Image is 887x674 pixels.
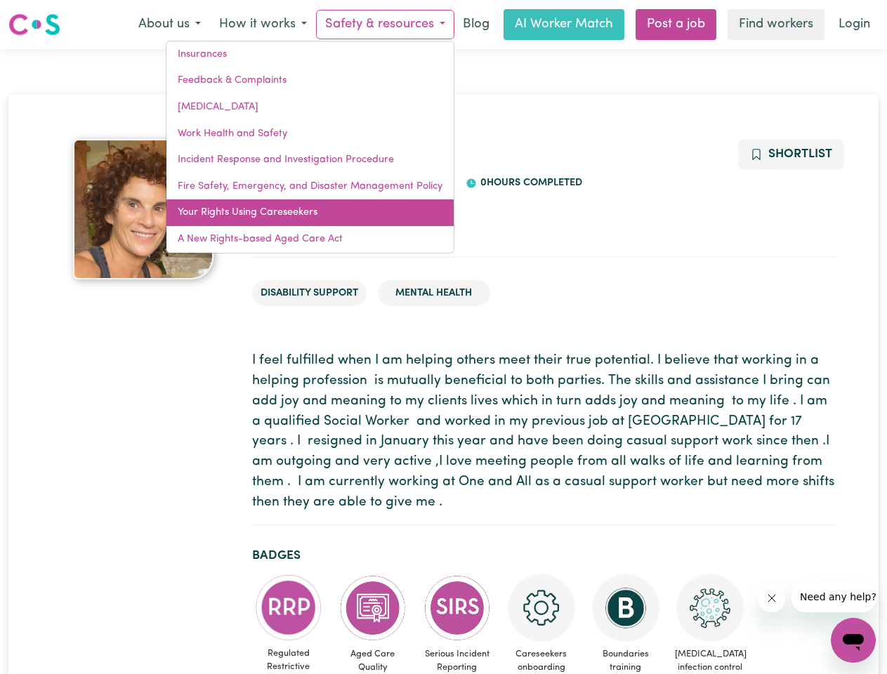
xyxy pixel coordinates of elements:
img: Belinda [73,139,213,279]
a: Fire Safety, Emergency, and Disaster Management Policy [166,173,454,200]
a: Find workers [728,9,824,40]
a: Work Health and Safety [166,121,454,147]
img: CS Academy: Aged Care Quality Standards & Code of Conduct course completed [339,574,407,642]
img: CS Academy: Careseekers Onboarding course completed [508,574,575,642]
a: Post a job [636,9,716,40]
a: Belinda's profile picture' [52,139,235,279]
a: Login [830,9,879,40]
iframe: Button to launch messaging window [831,618,876,663]
img: CS Academy: Regulated Restrictive Practices course completed [255,574,322,641]
img: CS Academy: Serious Incident Reporting Scheme course completed [423,574,491,642]
div: Safety & resources [166,41,454,253]
a: Incident Response and Investigation Procedure [166,147,454,173]
span: Need any help? [8,10,85,21]
button: How it works [210,10,316,39]
img: Careseekers logo [8,12,60,37]
button: Add to shortlist [738,139,844,170]
a: Insurances [166,41,454,68]
span: Shortlist [768,148,832,160]
a: Blog [454,9,498,40]
li: Disability Support [252,280,367,307]
iframe: Message from company [791,581,876,612]
a: A New Rights-based Aged Care Act [166,226,454,253]
a: [MEDICAL_DATA] [166,94,454,121]
span: 0 hours completed [477,178,582,188]
li: Mental Health [378,280,490,307]
img: CS Academy: COVID-19 Infection Control Training course completed [676,574,744,642]
button: About us [129,10,210,39]
h2: Badges [252,548,836,563]
a: Your Rights Using Careseekers [166,199,454,226]
p: I feel fulfilled when I am helping others meet their true potential. I believe that working in a ... [252,351,836,513]
a: Careseekers logo [8,8,60,41]
iframe: Close message [758,584,786,612]
a: Feedback & Complaints [166,67,454,94]
a: AI Worker Match [504,9,624,40]
img: CS Academy: Boundaries in care and support work course completed [592,574,659,642]
button: Safety & resources [316,10,454,39]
